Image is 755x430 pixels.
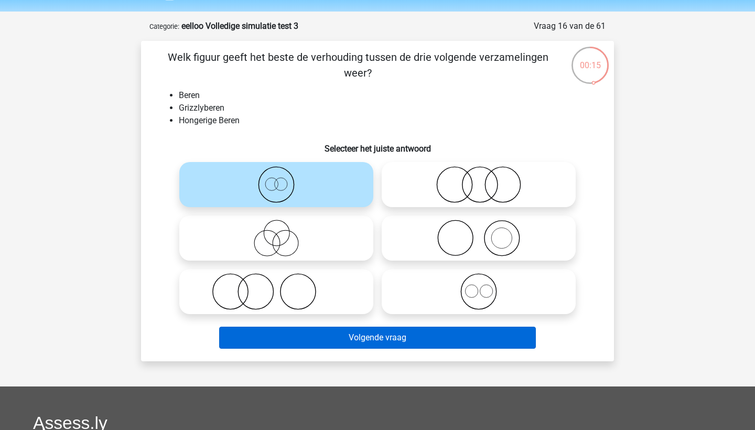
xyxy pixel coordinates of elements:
p: Welk figuur geeft het beste de verhouding tussen de drie volgende verzamelingen weer? [158,49,558,81]
small: Categorie: [149,23,179,30]
div: 00:15 [570,46,610,72]
div: Vraag 16 van de 61 [534,20,606,33]
button: Volgende vraag [219,327,536,349]
h6: Selecteer het juiste antwoord [158,135,597,154]
li: Grizzlyberen [179,102,597,114]
strong: eelloo Volledige simulatie test 3 [181,21,298,31]
li: Beren [179,89,597,102]
li: Hongerige Beren [179,114,597,127]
